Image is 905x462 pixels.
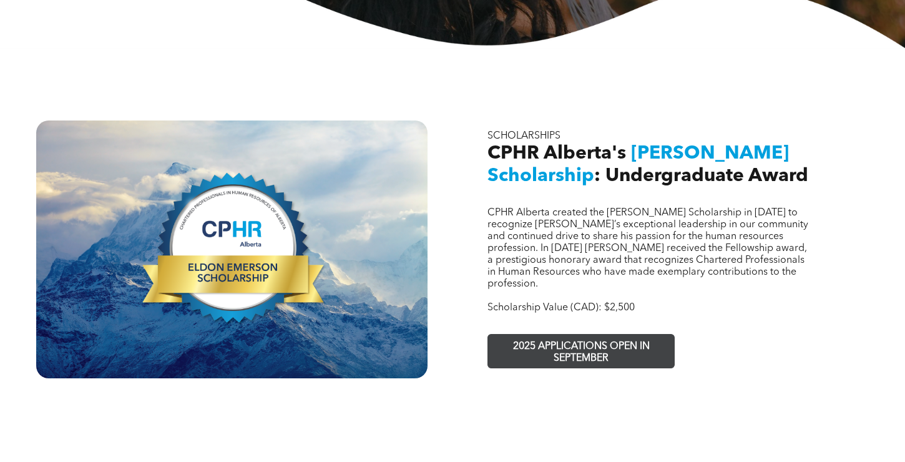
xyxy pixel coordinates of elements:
span: SCHOLARSHIPS [487,131,560,141]
span: [PERSON_NAME] Scholarship [487,144,789,185]
span: : Undergraduate Award [594,167,808,185]
span: CPHR Alberta created the [PERSON_NAME] Scholarship in [DATE] to recognize [PERSON_NAME]’s excepti... [487,208,808,289]
a: 2025 APPLICATIONS OPEN IN SEPTEMBER [487,334,675,368]
span: Scholarship Value (CAD): $2,500 [487,303,635,313]
span: 2025 APPLICATIONS OPEN IN SEPTEMBER [490,335,672,371]
span: CPHR Alberta's [487,144,626,163]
